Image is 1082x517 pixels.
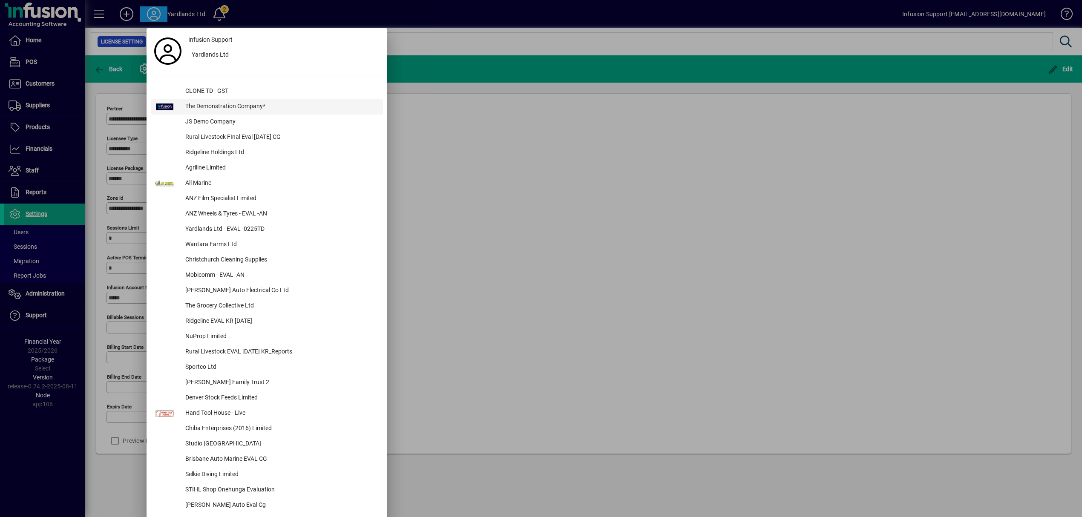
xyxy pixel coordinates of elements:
[178,452,383,467] div: Brisbane Auto Marine EVAL CG
[178,253,383,268] div: Christchurch Cleaning Supplies
[151,283,383,299] button: [PERSON_NAME] Auto Electrical Co Ltd
[151,498,383,513] button: [PERSON_NAME] Auto Eval Cg
[178,375,383,391] div: [PERSON_NAME] Family Trust 2
[178,207,383,222] div: ANZ Wheels & Tyres - EVAL -AN
[151,452,383,467] button: Brisbane Auto Marine EVAL CG
[178,283,383,299] div: [PERSON_NAME] Auto Electrical Co Ltd
[185,32,383,48] a: Infusion Support
[178,360,383,375] div: Sportco Ltd
[178,222,383,237] div: Yardlands Ltd - EVAL -0225TD
[178,191,383,207] div: ANZ Film Specialist Limited
[178,483,383,498] div: STIHL Shop Onehunga Evaluation
[151,375,383,391] button: [PERSON_NAME] Family Trust 2
[151,99,383,115] button: The Demonstration Company*
[151,161,383,176] button: Agriline Limited
[178,99,383,115] div: The Demonstration Company*
[151,314,383,329] button: Ridgeline EVAL KR [DATE]
[151,360,383,375] button: Sportco Ltd
[178,84,383,99] div: CLONE TD - GST
[178,437,383,452] div: Studio [GEOGRAPHIC_DATA]
[178,421,383,437] div: Chiba Enterprises (2016) Limited
[151,421,383,437] button: Chiba Enterprises (2016) Limited
[178,467,383,483] div: Selkie Diving Limited
[178,329,383,345] div: NuProp Limited
[151,84,383,99] button: CLONE TD - GST
[178,314,383,329] div: Ridgeline EVAL KR [DATE]
[151,299,383,314] button: The Grocery Collective Ltd
[178,161,383,176] div: Agriline Limited
[151,130,383,145] button: Rural Livestock FInal Eval [DATE] CG
[151,237,383,253] button: Wantara Farms Ltd
[151,437,383,452] button: Studio [GEOGRAPHIC_DATA]
[188,35,233,44] span: Infusion Support
[151,467,383,483] button: Selkie Diving Limited
[151,191,383,207] button: ANZ Film Specialist Limited
[151,345,383,360] button: Rural Livestock EVAL [DATE] KR_Reports
[151,406,383,421] button: Hand Tool House - Live
[178,176,383,191] div: All Marine
[151,115,383,130] button: JS Demo Company
[151,176,383,191] button: All Marine
[185,48,383,63] button: Yardlands Ltd
[151,253,383,268] button: Christchurch Cleaning Supplies
[178,130,383,145] div: Rural Livestock FInal Eval [DATE] CG
[178,115,383,130] div: JS Demo Company
[178,406,383,421] div: Hand Tool House - Live
[151,222,383,237] button: Yardlands Ltd - EVAL -0225TD
[151,483,383,498] button: STIHL Shop Onehunga Evaluation
[151,268,383,283] button: Mobicomm - EVAL -AN
[151,329,383,345] button: NuProp Limited
[151,43,185,59] a: Profile
[178,299,383,314] div: The Grocery Collective Ltd
[151,145,383,161] button: Ridgeline Holdings Ltd
[178,498,383,513] div: [PERSON_NAME] Auto Eval Cg
[178,391,383,406] div: Denver Stock Feeds Limited
[151,207,383,222] button: ANZ Wheels & Tyres - EVAL -AN
[178,145,383,161] div: Ridgeline Holdings Ltd
[178,268,383,283] div: Mobicomm - EVAL -AN
[178,345,383,360] div: Rural Livestock EVAL [DATE] KR_Reports
[178,237,383,253] div: Wantara Farms Ltd
[151,391,383,406] button: Denver Stock Feeds Limited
